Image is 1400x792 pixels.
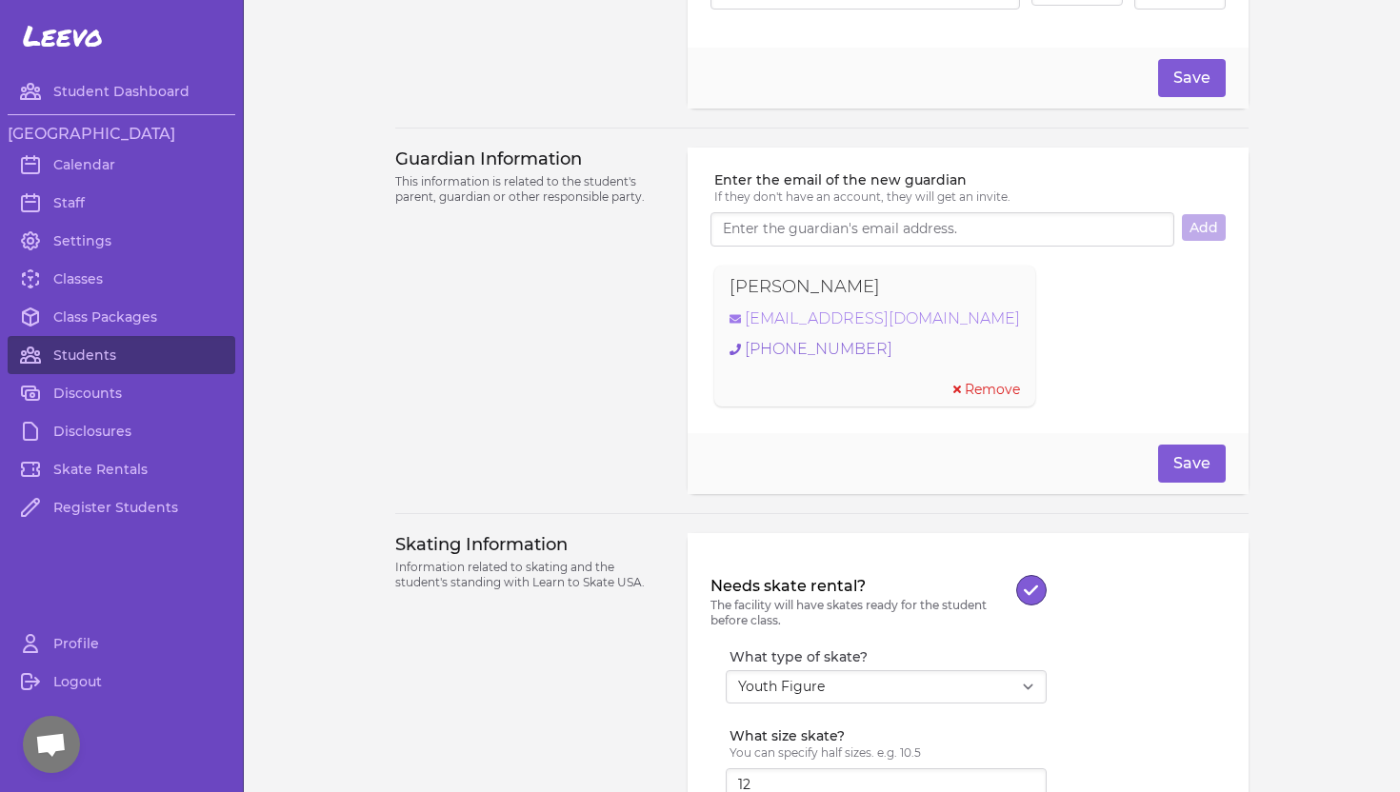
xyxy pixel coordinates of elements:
[965,380,1020,399] span: Remove
[8,336,235,374] a: Students
[730,726,1047,745] label: What size skate?
[730,647,1047,666] label: What type of skate?
[8,624,235,663] a: Profile
[395,533,665,556] h3: Skating Information
[1158,445,1226,483] button: Save
[730,307,1020,330] a: [EMAIL_ADDRESS][DOMAIN_NAME]
[23,19,103,53] span: Leevo
[8,260,235,298] a: Classes
[8,412,235,450] a: Disclosures
[395,560,665,590] p: Information related to skating and the student's standing with Learn to Skate USA.
[710,598,1016,628] p: The facility will have skates ready for the student before class.
[395,174,665,205] p: This information is related to the student's parent, guardian or other responsible party.
[23,716,80,773] div: Open chat
[8,488,235,526] a: Register Students
[710,575,1016,598] label: Needs skate rental?
[953,380,1020,399] button: Remove
[8,663,235,701] a: Logout
[395,148,665,170] h3: Guardian Information
[8,146,235,184] a: Calendar
[8,298,235,336] a: Class Packages
[8,222,235,260] a: Settings
[8,184,235,222] a: Staff
[1158,59,1226,97] button: Save
[730,338,1020,361] a: [PHONE_NUMBER]
[8,450,235,488] a: Skate Rentals
[730,273,880,300] p: [PERSON_NAME]
[714,170,1226,189] label: Enter the email of the new guardian
[730,745,1047,761] p: You can specify half sizes. e.g. 10.5
[714,189,1226,205] p: If they don't have an account, they will get an invite.
[8,72,235,110] a: Student Dashboard
[1182,214,1226,241] button: Add
[8,374,235,412] a: Discounts
[710,212,1174,247] input: Enter the guardian's email address.
[8,123,235,146] h3: [GEOGRAPHIC_DATA]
